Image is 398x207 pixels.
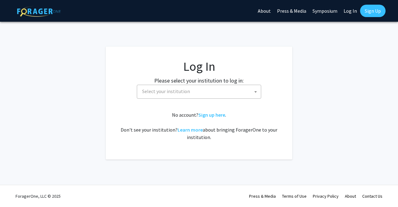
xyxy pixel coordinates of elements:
a: Terms of Use [282,193,307,199]
span: Select your institution [140,85,261,98]
a: About [345,193,356,199]
span: Select your institution [137,85,261,99]
label: Please select your institution to log in: [154,76,244,85]
span: Select your institution [142,88,190,94]
a: Privacy Policy [313,193,339,199]
a: Contact Us [362,193,382,199]
a: Learn more about bringing ForagerOne to your institution [178,127,203,133]
img: ForagerOne Logo [17,6,61,17]
a: Press & Media [249,193,276,199]
a: Sign Up [360,5,386,17]
h1: Log In [118,59,280,74]
div: No account? . Don't see your institution? about bringing ForagerOne to your institution. [118,111,280,141]
div: ForagerOne, LLC © 2025 [16,185,61,207]
a: Sign up here [198,112,225,118]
